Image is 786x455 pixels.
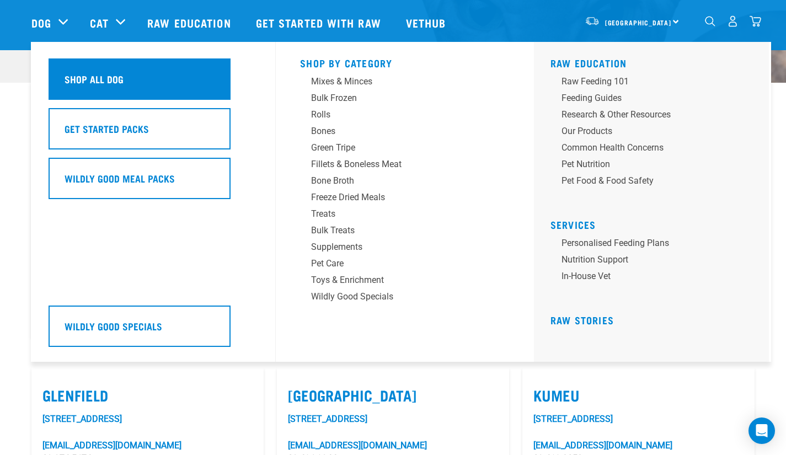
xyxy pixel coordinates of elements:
[550,253,760,270] a: Nutrition Support
[300,257,510,274] a: Pet Care
[562,75,734,88] div: Raw Feeding 101
[562,92,734,105] div: Feeding Guides
[42,440,181,451] a: [EMAIL_ADDRESS][DOMAIN_NAME]
[311,174,483,188] div: Bone Broth
[311,274,483,287] div: Toys & Enrichment
[42,387,253,404] label: Glenfield
[311,257,483,270] div: Pet Care
[49,58,258,108] a: Shop All Dog
[605,20,672,24] span: [GEOGRAPHIC_DATA]
[550,270,760,286] a: In-house vet
[136,1,244,45] a: Raw Education
[562,174,734,188] div: Pet Food & Food Safety
[300,174,510,191] a: Bone Broth
[750,15,761,27] img: home-icon@2x.png
[288,414,367,424] a: [STREET_ADDRESS]
[585,16,600,26] img: van-moving.png
[550,108,760,125] a: Research & Other Resources
[748,417,775,444] div: Open Intercom Messenger
[311,108,483,121] div: Rolls
[65,121,149,136] h5: Get Started Packs
[300,158,510,174] a: Fillets & Boneless Meat
[311,75,483,88] div: Mixes & Minces
[245,1,395,45] a: Get started with Raw
[311,290,483,303] div: Wildly Good Specials
[395,1,460,45] a: Vethub
[311,191,483,204] div: Freeze Dried Meals
[300,274,510,290] a: Toys & Enrichment
[562,108,734,121] div: Research & Other Resources
[300,191,510,207] a: Freeze Dried Meals
[31,14,51,31] a: Dog
[42,414,122,424] a: [STREET_ADDRESS]
[300,290,510,307] a: Wildly Good Specials
[300,141,510,158] a: Green Tripe
[300,125,510,141] a: Bones
[49,158,258,207] a: Wildly Good Meal Packs
[300,57,510,66] h5: Shop By Category
[533,387,744,404] label: Kumeu
[550,141,760,158] a: Common Health Concerns
[562,158,734,171] div: Pet Nutrition
[49,108,258,158] a: Get Started Packs
[533,440,672,451] a: [EMAIL_ADDRESS][DOMAIN_NAME]
[550,125,760,141] a: Our Products
[705,16,715,26] img: home-icon-1@2x.png
[550,75,760,92] a: Raw Feeding 101
[550,174,760,191] a: Pet Food & Food Safety
[550,158,760,174] a: Pet Nutrition
[550,237,760,253] a: Personalised Feeding Plans
[533,414,613,424] a: [STREET_ADDRESS]
[300,92,510,108] a: Bulk Frozen
[562,141,734,154] div: Common Health Concerns
[300,224,510,240] a: Bulk Treats
[311,92,483,105] div: Bulk Frozen
[65,319,162,333] h5: Wildly Good Specials
[311,224,483,237] div: Bulk Treats
[65,171,175,185] h5: Wildly Good Meal Packs
[300,207,510,224] a: Treats
[288,387,498,404] label: [GEOGRAPHIC_DATA]
[550,60,627,66] a: Raw Education
[562,125,734,138] div: Our Products
[300,108,510,125] a: Rolls
[550,92,760,108] a: Feeding Guides
[311,158,483,171] div: Fillets & Boneless Meat
[727,15,739,27] img: user.png
[90,14,109,31] a: Cat
[311,125,483,138] div: Bones
[65,72,124,86] h5: Shop All Dog
[550,219,760,228] h5: Services
[49,306,258,355] a: Wildly Good Specials
[300,240,510,257] a: Supplements
[311,207,483,221] div: Treats
[311,240,483,254] div: Supplements
[311,141,483,154] div: Green Tripe
[300,75,510,92] a: Mixes & Minces
[550,317,614,323] a: Raw Stories
[288,440,427,451] a: [EMAIL_ADDRESS][DOMAIN_NAME]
